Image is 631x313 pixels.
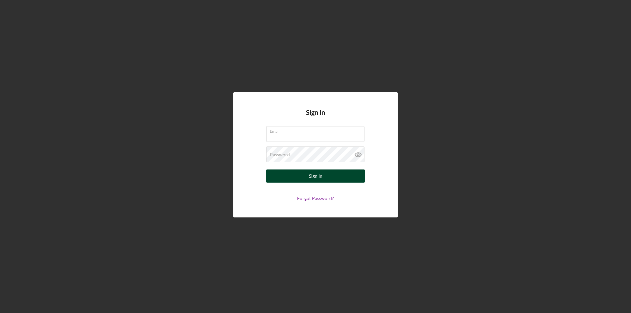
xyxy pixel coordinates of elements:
[270,152,290,157] label: Password
[270,126,364,134] label: Email
[297,195,334,201] a: Forgot Password?
[309,169,322,183] div: Sign In
[266,169,365,183] button: Sign In
[306,109,325,126] h4: Sign In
